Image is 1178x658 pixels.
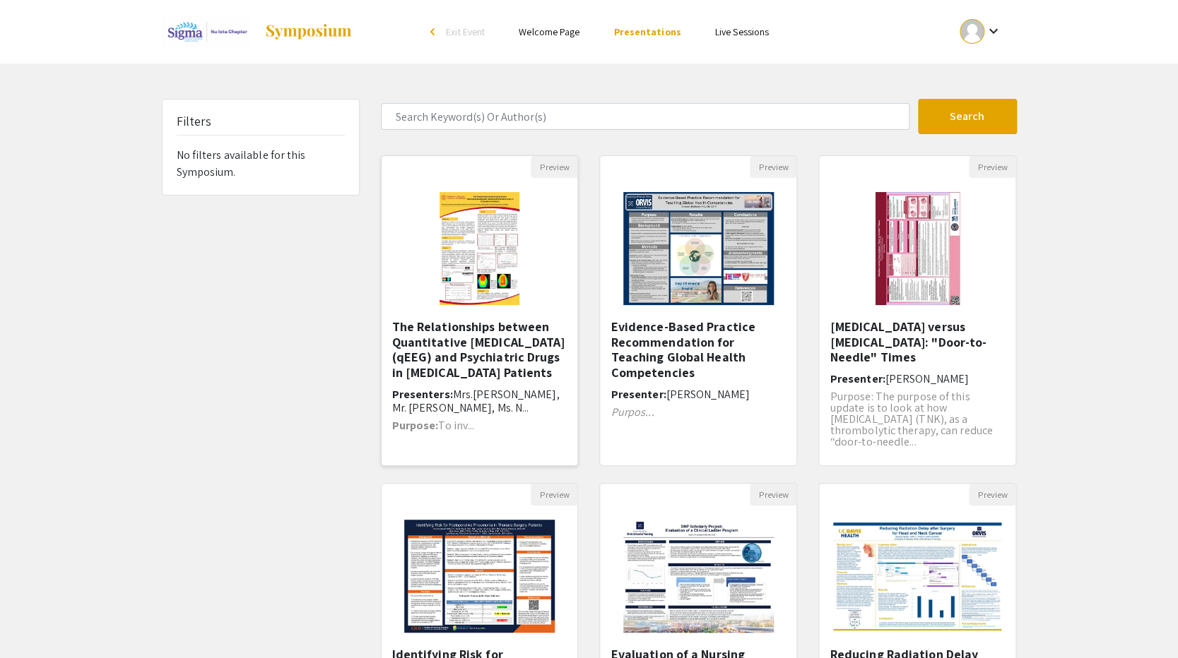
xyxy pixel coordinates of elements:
[392,418,439,433] strong: Purpose:
[599,155,797,466] div: Open Presentation <p class="ql-align-center"><span style="color: black;">Evidence-Based Practice ...
[818,155,1016,466] div: Open Presentation <p>Alteplase versus Tenecteplase: "Door-to-Needle" Times</p>
[177,114,212,129] h5: Filters
[381,103,909,130] input: Search Keyword(s) Or Author(s)
[945,16,1016,47] button: Expand account dropdown
[918,99,1017,134] button: Search
[392,388,567,414] h6: Presenters:
[830,372,1005,385] h6: Presenter:
[969,156,1015,178] button: Preview
[163,100,359,195] div: No filters available for this Symposium.
[392,387,560,415] span: Mrs.[PERSON_NAME], Mr. [PERSON_NAME], Ms. N...
[969,484,1015,506] button: Preview
[11,594,60,647] iframe: Chat
[392,420,567,431] p: To inv...
[611,319,786,380] h5: Evidence-Based Practice Recommendation for Teaching Global Health Competencies
[819,508,1015,645] img: <p class="ql-align-center">Reducing Radiation Delay after Surgery for Head and Neck Cancer</p><p>...
[519,25,579,38] a: Welcome Page
[885,371,968,386] span: [PERSON_NAME]
[609,506,788,647] img: <p>Evaluation of a Nursing Clinical Ladder Program</p>
[381,155,579,466] div: Open Presentation <p class="ql-align-center"><strong>The Relationships between Quantitative Elect...
[611,388,786,401] h6: Presenter:
[531,484,577,506] button: Preview
[611,405,654,419] em: Purpos...
[162,14,353,49] a: Mae Orvis Symposium - Virtual Poster Presentation 2025
[430,28,439,36] div: arrow_back_ios
[984,23,1001,40] mat-icon: Expand account dropdown
[425,178,534,319] img: <p class="ql-align-center"><strong>The Relationships between Quantitative Electroencephalography ...
[830,319,1005,365] h5: [MEDICAL_DATA] versus [MEDICAL_DATA]: "Door-to-Needle" Times
[715,25,769,38] a: Live Sessions
[531,156,577,178] button: Preview
[446,25,485,38] span: Exit Event
[390,506,569,647] img: <p>Identifying Risk for Postoperative Pneumonia in Thoracic Surgery Patients</p>
[750,484,796,506] button: Preview
[264,23,353,40] img: Symposium by ForagerOne
[750,156,796,178] button: Preview
[609,178,788,319] img: <p class="ql-align-center"><span style="color: black;">Evidence-Based Practice Recommendation for...
[613,25,681,38] a: Presentations
[162,14,250,49] img: Mae Orvis Symposium - Virtual Poster Presentation 2025
[666,387,749,402] span: [PERSON_NAME]
[392,319,567,380] h5: The Relationships between Quantitative [MEDICAL_DATA] (qEEG) and Psychiatric Drugs in [MEDICAL_DA...
[860,178,976,319] img: <p>Alteplase versus Tenecteplase: "Door-to-Needle" Times</p>
[830,391,1005,448] p: Purpose: The purpose of this update is to look at how [MEDICAL_DATA] (TNK), as a thrombolytic the...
